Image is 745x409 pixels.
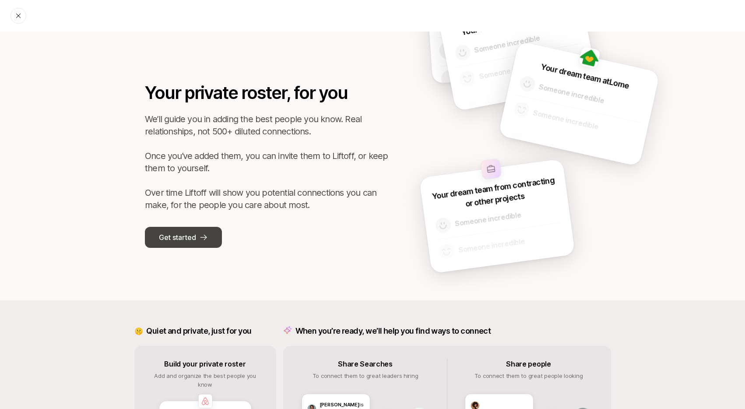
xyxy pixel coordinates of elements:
p: Build your private roster [164,358,246,370]
p: Share Searches [338,358,393,370]
p: Your dream team from contracting or other projects [430,174,559,214]
span: Add and organize the best people you know [154,372,256,388]
p: Your dream team at Lome [540,61,630,92]
span: [PERSON_NAME] [320,402,360,408]
span: To connect them to great leaders hiring [313,372,418,379]
p: Quiet and private, just for you [146,325,251,337]
span: To connect them to great people looking [474,372,583,379]
p: Get started [159,232,196,243]
button: Get started [145,227,222,248]
p: When you’re ready, we’ll help you find ways to connect [295,325,491,337]
img: Lome [578,46,601,69]
img: company-logo.png [198,394,212,408]
p: We’ll guide you in adding the best people you know. Real relationships, not 500+ diluted connecti... [145,113,390,211]
p: Your private roster, for you [145,80,390,106]
p: Share people [506,358,551,370]
img: other-company-logo.svg [480,159,501,180]
p: 🤫 [134,325,143,337]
